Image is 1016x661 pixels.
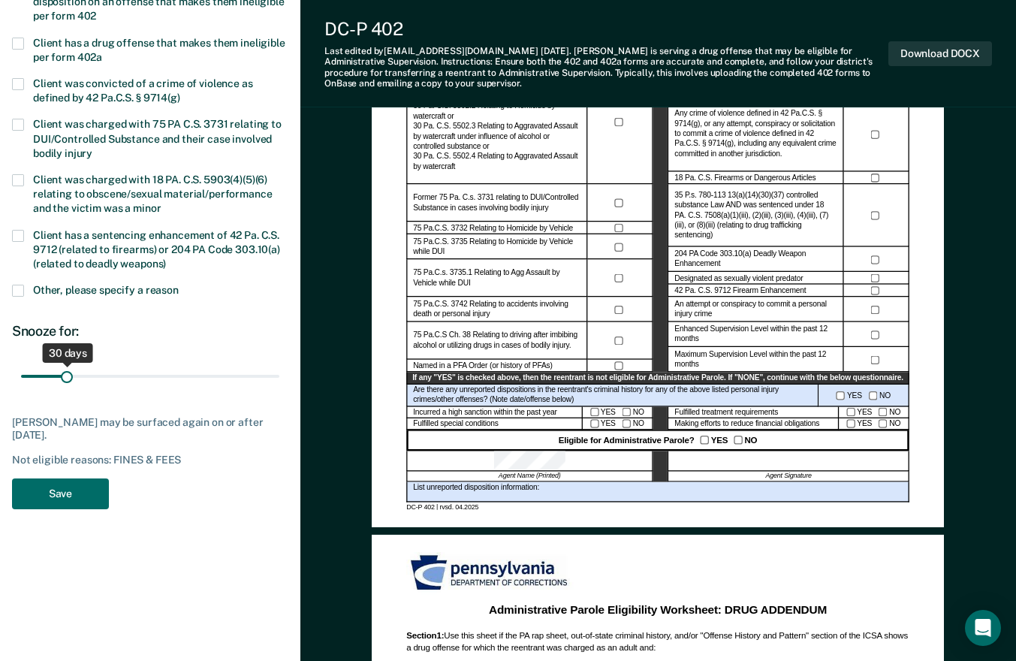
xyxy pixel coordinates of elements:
button: Download DOCX [888,41,992,66]
label: Enhanced Supervision Level within the past 12 months [675,325,837,346]
label: Former 75 Pa. C.s. 3731 relating to DUI/Controlled Substance in cases involving bodily injury [413,194,580,214]
label: 75 Pa.C.S. 3735 Relating to Homicide by Vehicle while DUI [413,237,580,258]
div: YES NO [839,418,909,430]
label: Named in a PFA Order (or history of PFAs) [413,361,553,371]
label: 18 Pa. C.S. Firearms or Dangerous Articles [675,174,816,183]
div: Making efforts to reduce financial obligations [668,418,840,430]
label: An attempt or conspiracy to commit a personal injury crime [675,300,837,320]
span: Client has a sentencing enhancement of 42 Pa. C.S. 9712 (related to firearms) or 204 PA Code 303.... [33,229,280,270]
label: 75 Pa.C.s. 3735.1 Relating to Agg Assault by Vehicle while DUI [413,269,580,289]
label: 204 PA Code 303.10(a) Deadly Weapon Enhancement [675,250,837,270]
span: Client was convicted of a crime of violence as defined by 42 Pa.C.S. § 9714(g) [33,77,253,104]
span: Other, please specify a reason [33,284,179,296]
div: DC-P 402 | rvsd. 04.2025 [406,503,909,512]
label: Maximum Supervision Level within the past 12 months [675,350,837,370]
b: Section 1 : [406,631,444,641]
label: Any crime of violence defined in 42 Pa.C.S. § 9714(g), or any attempt, conspiracy or solicitation... [675,110,837,160]
label: Designated as sexually violent predator [675,273,803,283]
img: PDOC Logo [406,552,574,595]
label: 35 P.s. 780-113 13(a)(14)(30)(37) controlled substance Law AND was sentenced under 18 PA. C.S. 75... [675,191,837,241]
span: Client was charged with 75 PA C.S. 3731 relating to DUI/Controlled Substance and their case invol... [33,118,282,158]
div: If any "YES" is checked above, then the reentrant is not eligible for Administrative Parole. If "... [406,373,909,385]
label: 75 Pa.C.S Ch. 38 Relating to driving after imbibing alcohol or utilizing drugs in cases of bodily... [413,331,580,352]
span: [DATE] [541,46,569,56]
div: List unreported disposition information: [406,482,909,503]
div: [PERSON_NAME] may be surfaced again on or after [DATE]. [12,416,288,442]
label: 75 Pa.C.S. 3742 Relating to accidents involving death or personal injury [413,300,580,320]
div: Snooze for: [12,323,288,340]
div: Not eligible reasons: FINES & FEES [12,454,288,466]
div: Are there any unreported dispositions in the reentrant's criminal history for any of the above li... [406,385,819,406]
div: Eligible for Administrative Parole? YES NO [406,430,909,451]
label: 30 Pa. C.S. 5502.1 Relating to Homicide by watercraft under influence of alcohol or controlled su... [413,72,580,172]
div: Open Intercom Messenger [965,610,1001,646]
div: Fulfilled treatment requirements [668,406,840,418]
div: Last edited by [EMAIL_ADDRESS][DOMAIN_NAME] . [PERSON_NAME] is serving a drug offense that may be... [324,46,888,89]
div: 30 days [43,343,93,363]
div: Administrative Parole Eligibility Worksheet: DRUG ADDENDUM [415,603,901,618]
div: Incurred a high sanction within the past year [406,406,582,418]
span: Client was charged with 18 PA. C.S. 5903(4)(5)(6) relating to obscene/sexual material/performance... [33,174,272,214]
span: Client has a drug offense that makes them ineligible per form 402a [33,37,285,63]
label: 75 Pa.C.S. 3732 Relating to Homicide by Vehicle [413,224,573,234]
div: Agent Name (Printed) [406,472,653,482]
div: Use this sheet if the PA rap sheet, out-of-state criminal history, and/or "Offense History and Pa... [406,631,909,653]
div: YES NO [583,406,653,418]
label: 42 Pa. C.S. 9712 Firearm Enhancement [675,286,806,296]
button: Save [12,478,109,509]
div: Agent Signature [668,472,909,482]
div: YES NO [583,418,653,430]
div: DC-P 402 [324,18,888,40]
div: Fulfilled special conditions [406,418,582,430]
div: YES NO [819,385,910,406]
div: YES NO [839,406,909,418]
